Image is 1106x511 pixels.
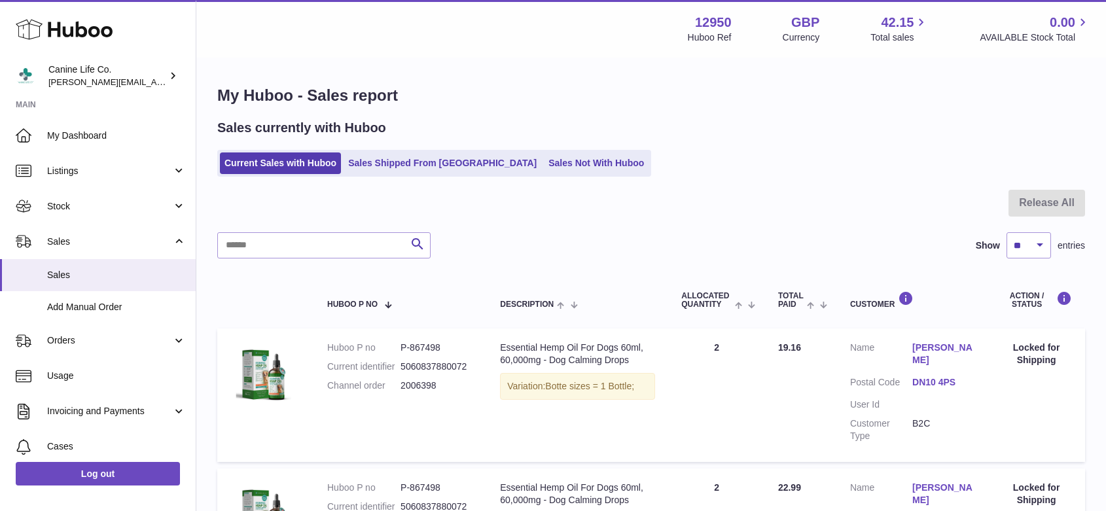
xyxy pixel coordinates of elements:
[980,31,1090,44] span: AVAILABLE Stock Total
[47,370,186,382] span: Usage
[850,376,912,392] dt: Postal Code
[47,405,172,417] span: Invoicing and Payments
[47,440,186,453] span: Cases
[850,417,912,442] dt: Customer Type
[912,482,974,506] a: [PERSON_NAME]
[912,417,974,442] dd: B2C
[47,200,172,213] span: Stock
[1050,14,1075,31] span: 0.00
[47,165,172,177] span: Listings
[47,269,186,281] span: Sales
[48,77,262,87] span: [PERSON_NAME][EMAIL_ADDRESS][DOMAIN_NAME]
[544,152,649,174] a: Sales Not With Huboo
[980,14,1090,44] a: 0.00 AVAILABLE Stock Total
[850,398,912,411] dt: User Id
[16,66,35,86] img: kevin@clsgltd.co.uk
[500,373,655,400] div: Variation:
[327,300,378,309] span: Huboo P no
[976,239,1000,252] label: Show
[688,31,732,44] div: Huboo Ref
[217,85,1085,106] h1: My Huboo - Sales report
[783,31,820,44] div: Currency
[1001,291,1072,309] div: Action / Status
[681,292,731,309] span: ALLOCATED Quantity
[881,14,914,31] span: 42.15
[327,379,401,392] dt: Channel order
[500,300,554,309] span: Description
[778,292,804,309] span: Total paid
[850,342,912,370] dt: Name
[230,342,296,407] img: clsg-1-pack-shot-in-2000x2000px.jpg
[217,119,386,137] h2: Sales currently with Huboo
[47,130,186,142] span: My Dashboard
[327,361,401,373] dt: Current identifier
[47,236,172,248] span: Sales
[500,342,655,366] div: Essential Hemp Oil For Dogs 60ml, 60,000mg - Dog Calming Drops
[401,379,474,392] dd: 2006398
[1058,239,1085,252] span: entries
[870,14,929,44] a: 42.15 Total sales
[500,482,655,506] div: Essential Hemp Oil For Dogs 60ml, 60,000mg - Dog Calming Drops
[778,482,801,493] span: 22.99
[791,14,819,31] strong: GBP
[695,14,732,31] strong: 12950
[327,342,401,354] dt: Huboo P no
[870,31,929,44] span: Total sales
[47,301,186,313] span: Add Manual Order
[778,342,801,353] span: 19.16
[16,462,180,485] a: Log out
[48,63,166,88] div: Canine Life Co.
[912,342,974,366] a: [PERSON_NAME]
[344,152,541,174] a: Sales Shipped From [GEOGRAPHIC_DATA]
[850,482,912,510] dt: Name
[668,328,765,461] td: 2
[1001,342,1072,366] div: Locked for Shipping
[401,361,474,373] dd: 5060837880072
[912,376,974,389] a: DN10 4PS
[1001,482,1072,506] div: Locked for Shipping
[850,291,974,309] div: Customer
[401,482,474,494] dd: P-867498
[401,342,474,354] dd: P-867498
[545,381,634,391] span: Botte sizes = 1 Bottle;
[220,152,341,174] a: Current Sales with Huboo
[47,334,172,347] span: Orders
[327,482,401,494] dt: Huboo P no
